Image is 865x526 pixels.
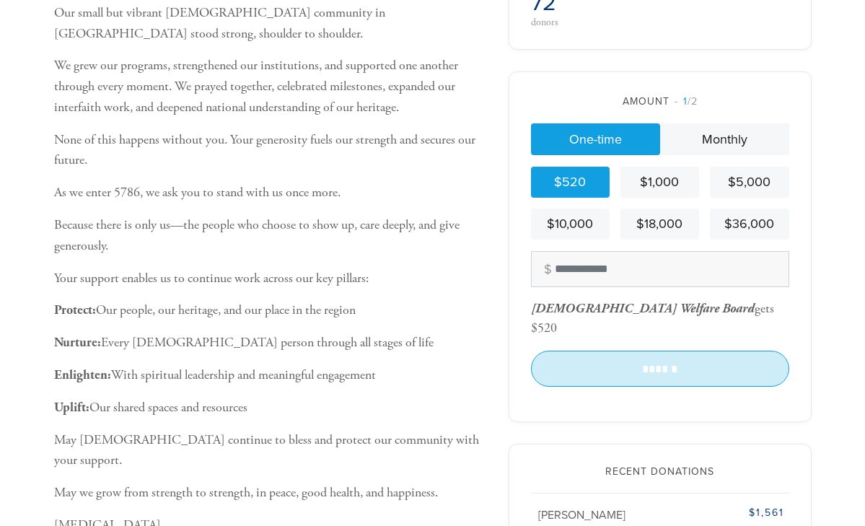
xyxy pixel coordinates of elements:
div: $520 [531,320,557,336]
p: None of this happens without you. Your generosity fuels our strength and secures our future. [54,130,487,172]
p: Our small but vibrant [DEMOGRAPHIC_DATA] community in [GEOGRAPHIC_DATA] stood strong, shoulder to... [54,3,487,45]
a: $36,000 [710,209,789,240]
a: Monthly [660,123,789,155]
p: As we enter 5786, we ask you to stand with us once more. [54,183,487,203]
span: [PERSON_NAME] [538,508,625,522]
p: Because there is only us—the people who choose to show up, care deeply, and give generously. [54,215,487,257]
p: May we grow from strength to strength, in peace, good health, and happiness. [54,483,487,504]
a: $520 [531,167,610,198]
p: Your support enables us to continue work across our key pillars: [54,268,487,289]
div: $10,000 [537,214,604,234]
div: Amount [531,94,789,109]
b: Protect: [54,302,96,318]
span: /2 [675,95,698,108]
span: [DEMOGRAPHIC_DATA] Welfare Board [531,300,755,317]
p: May [DEMOGRAPHIC_DATA] continue to bless and protect our community with your support. [54,430,487,472]
div: donors [531,17,656,27]
p: With spiritual leadership and meaningful engagement [54,365,487,386]
span: 1 [683,95,688,108]
a: $10,000 [531,209,610,240]
a: One-time [531,123,660,155]
a: $5,000 [710,167,789,198]
h2: Recent Donations [531,466,789,478]
b: Enlighten: [54,367,111,383]
b: Uplift: [54,399,89,416]
div: $36,000 [716,214,783,234]
a: $1,000 [620,167,699,198]
a: $18,000 [620,209,699,240]
div: gets [531,300,774,317]
div: $520 [537,172,604,192]
p: Every [DEMOGRAPHIC_DATA] person through all stages of life [54,333,487,354]
div: $1,561 [698,505,783,520]
div: $18,000 [626,214,693,234]
p: We grew our programs, strengthened our institutions, and supported one another through every mome... [54,56,487,118]
div: $5,000 [716,172,783,192]
p: Our shared spaces and resources [54,398,487,418]
b: Nurture: [54,334,101,351]
div: $1,000 [626,172,693,192]
p: Our people, our heritage, and our place in the region [54,300,487,321]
